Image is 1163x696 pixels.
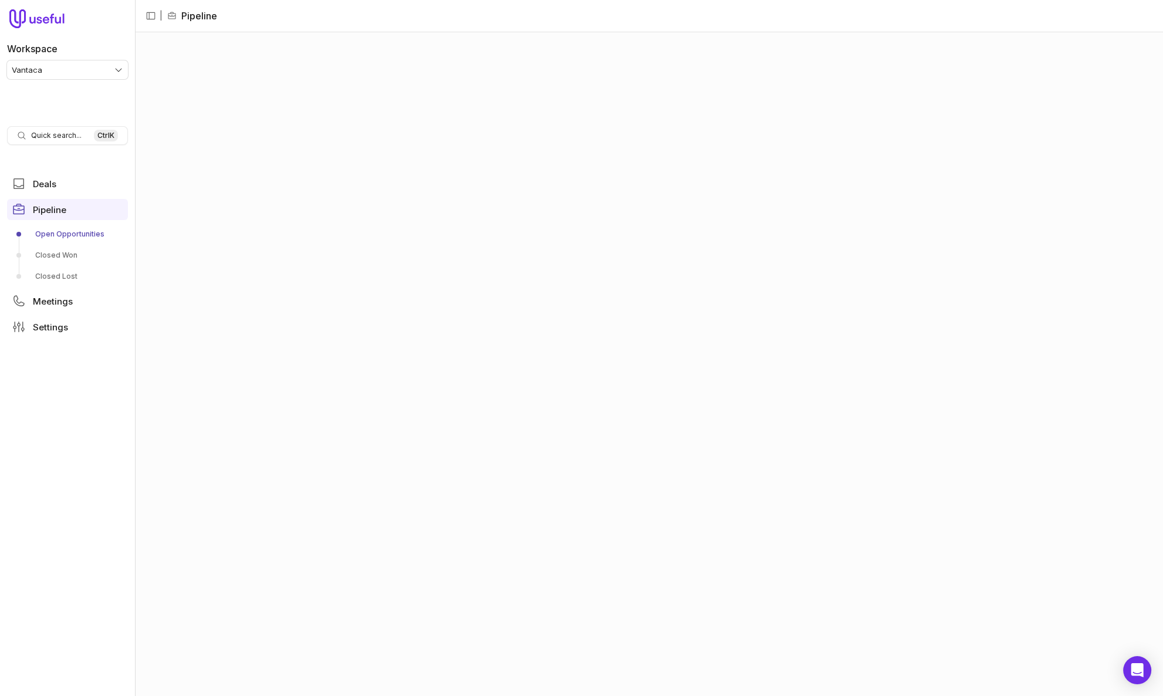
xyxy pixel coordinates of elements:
[1123,656,1151,684] div: Open Intercom Messenger
[160,9,163,23] span: |
[33,205,66,214] span: Pipeline
[33,297,73,306] span: Meetings
[7,42,58,56] label: Workspace
[7,225,128,244] a: Open Opportunities
[167,9,217,23] li: Pipeline
[7,316,128,337] a: Settings
[7,290,128,312] a: Meetings
[31,131,82,140] span: Quick search...
[33,323,68,332] span: Settings
[7,199,128,220] a: Pipeline
[142,7,160,25] button: Collapse sidebar
[7,225,128,286] div: Pipeline submenu
[7,246,128,265] a: Closed Won
[7,173,128,194] a: Deals
[94,130,118,141] kbd: Ctrl K
[7,267,128,286] a: Closed Lost
[33,180,56,188] span: Deals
